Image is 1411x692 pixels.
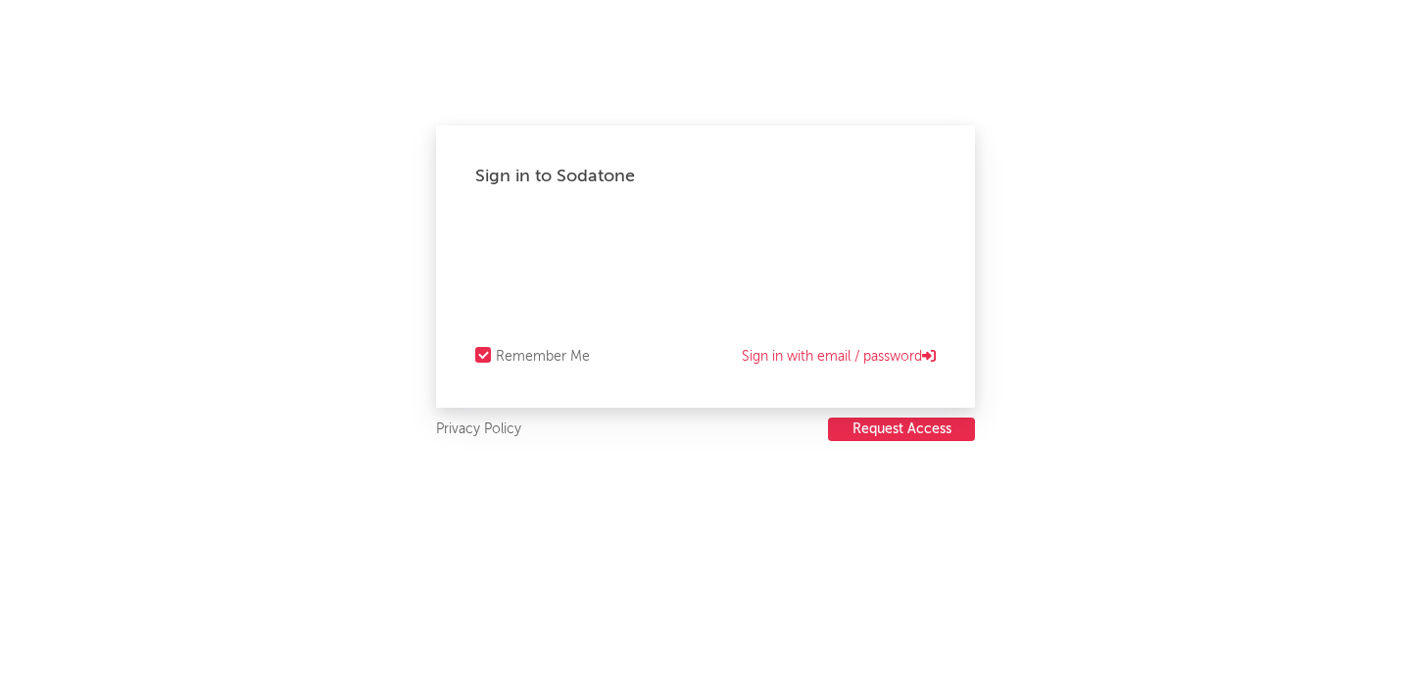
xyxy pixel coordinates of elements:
div: Remember Me [496,345,590,369]
a: Request Access [828,418,975,442]
button: Request Access [828,418,975,441]
a: Privacy Policy [436,418,521,442]
a: Sign in with email / password [742,345,936,369]
div: Sign in to Sodatone [475,165,936,188]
